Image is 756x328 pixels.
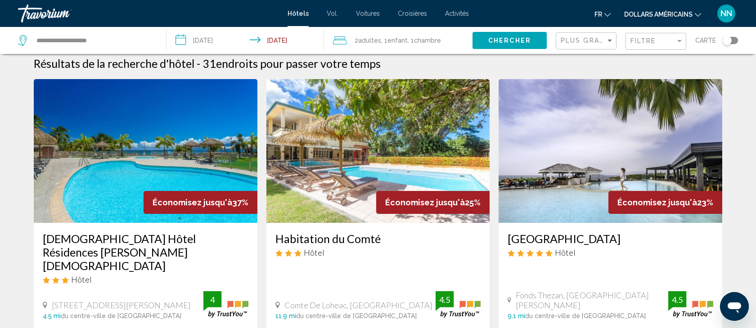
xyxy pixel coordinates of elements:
span: Comte De Loheac, [GEOGRAPHIC_DATA] [284,300,432,310]
a: [GEOGRAPHIC_DATA] [508,232,713,245]
font: NN [720,9,732,18]
span: 9.1 mi [508,312,525,319]
mat-select: Sort by [561,37,614,45]
button: Changer de langue [594,8,611,21]
a: Vol. [327,10,338,17]
a: Hôtels [288,10,309,17]
span: , 1 [381,34,408,47]
a: Voitures [356,10,380,17]
span: Économisez jusqu'à [617,198,697,207]
span: Adultes [358,37,381,44]
font: dollars américains [624,11,693,18]
span: Économisez jusqu'à [385,198,465,207]
span: - [197,57,200,70]
span: 2 [355,34,381,47]
img: Hotel image [266,79,490,223]
span: [STREET_ADDRESS][PERSON_NAME] [52,300,191,310]
button: Travelers: 2 adults, 1 child [324,27,472,54]
span: Carte [695,34,716,47]
span: Fonds Thezan, [GEOGRAPHIC_DATA][PERSON_NAME] [516,290,668,310]
a: Habitation du Comté [275,232,481,245]
button: Filter [625,32,686,51]
span: du centre-ville de [GEOGRAPHIC_DATA] [525,312,646,319]
span: endroits pour passer votre temps [216,57,381,70]
button: Check-in date: Nov 8, 2025 Check-out date: Nov 15, 2025 [166,27,324,54]
h2: 31 [202,57,381,70]
span: Économisez jusqu'à [153,198,232,207]
div: 25% [376,191,490,214]
div: 3 star Hotel [275,248,481,257]
span: Hôtel [304,248,324,257]
div: 4.5 [436,294,454,305]
font: fr [594,11,602,18]
div: 23% [608,191,722,214]
span: 4.5 mi [43,312,61,319]
span: Hôtel [71,275,92,284]
span: , 1 [408,34,441,47]
span: du centre-ville de [GEOGRAPHIC_DATA] [296,312,417,319]
span: Plus grandes économies [561,37,668,44]
span: du centre-ville de [GEOGRAPHIC_DATA] [61,312,181,319]
a: Activités [445,10,469,17]
span: 11.9 mi [275,312,296,319]
button: Chercher [472,32,547,49]
a: Travorium [18,4,279,22]
img: Hotel image [499,79,722,223]
span: Hôtel [555,248,576,257]
iframe: Bouton de lancement de la fenêtre de messagerie [720,292,749,321]
div: 4 [203,294,221,305]
img: Hotel image [34,79,257,223]
a: Croisières [398,10,427,17]
button: Toggle map [716,36,738,44]
img: trustyou-badge.svg [668,291,713,318]
div: 5 star Hotel [508,248,713,257]
img: trustyou-badge.svg [203,291,248,318]
div: 4.5 [668,294,686,305]
span: Enfant [387,37,408,44]
img: trustyou-badge.svg [436,291,481,318]
a: [DEMOGRAPHIC_DATA] Hôtel Résidences [PERSON_NAME][DEMOGRAPHIC_DATA] [43,232,248,272]
span: Filtre [630,37,656,44]
button: Changer de devise [624,8,701,21]
div: 37% [144,191,257,214]
span: Chambre [414,37,441,44]
div: 3 star Hotel [43,275,248,284]
button: Menu utilisateur [715,4,738,23]
h1: Résultats de la recherche d'hôtel [34,57,194,70]
span: Chercher [488,37,531,44]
